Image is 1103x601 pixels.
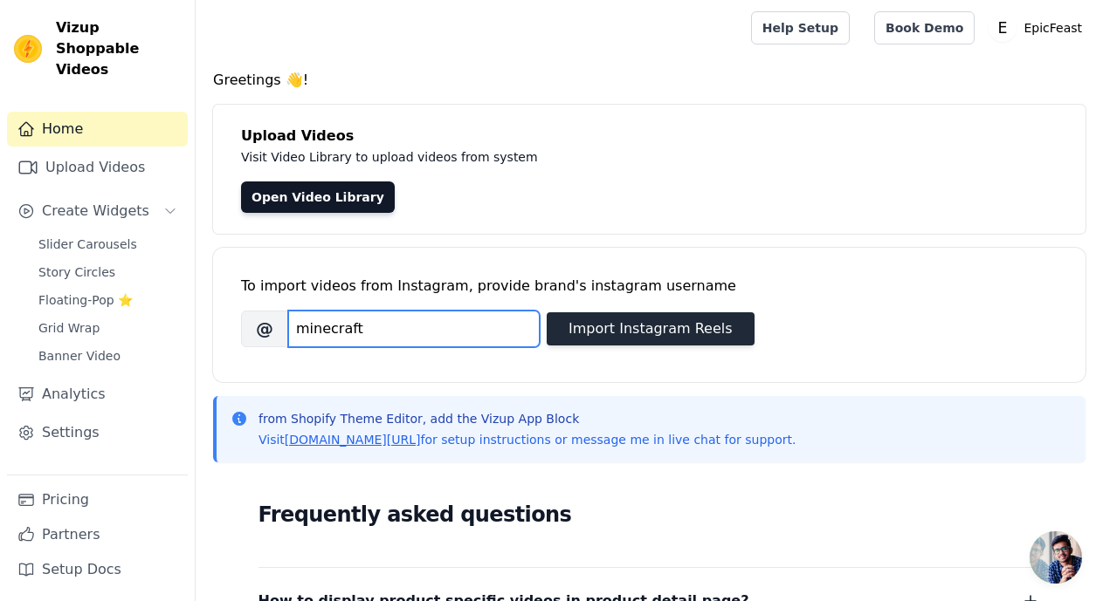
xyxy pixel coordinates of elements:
a: Slider Carousels [28,232,188,256]
span: Create Widgets [42,201,149,222]
p: EpicFeast [1017,12,1089,44]
h4: Upload Videos [241,126,1058,147]
h2: Frequently asked questions [259,497,1041,532]
button: Create Widgets [7,194,188,229]
a: Pricing [7,482,188,517]
div: Open chat [1030,531,1082,584]
a: Open Video Library [241,181,395,213]
span: Banner Video [38,347,121,365]
button: E EpicFeast [989,12,1089,44]
a: Setup Docs [7,552,188,587]
a: Story Circles [28,260,188,284]
div: To import videos from Instagram, provide brand's instagram username [241,276,1058,297]
a: Home [7,112,188,147]
input: username [288,311,540,347]
span: Story Circles [38,263,115,281]
p: from Shopify Theme Editor, add the Vizup App Block [259,410,796,427]
img: Vizup [14,35,42,63]
p: Visit Video Library to upload videos from system [241,147,1024,167]
a: Book Demo [874,11,975,44]
span: @ [241,311,288,347]
button: Import Instagram Reels [547,312,755,345]
span: Slider Carousels [38,236,137,253]
a: Help Setup [751,11,850,44]
text: E [998,19,1008,37]
a: Upload Videos [7,150,188,185]
a: Banner Video [28,344,188,368]
h4: Greetings 👋! [213,70,1086,91]
a: Floating-Pop ⭐ [28,288,188,312]
a: Partners [7,517,188,552]
span: Floating-Pop ⭐ [38,291,133,309]
a: Analytics [7,377,188,412]
p: Visit for setup instructions or message me in live chat for support. [259,431,796,448]
span: Grid Wrap [38,319,100,337]
a: [DOMAIN_NAME][URL] [285,433,421,447]
a: Grid Wrap [28,316,188,340]
span: Vizup Shoppable Videos [56,17,181,80]
a: Settings [7,415,188,450]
